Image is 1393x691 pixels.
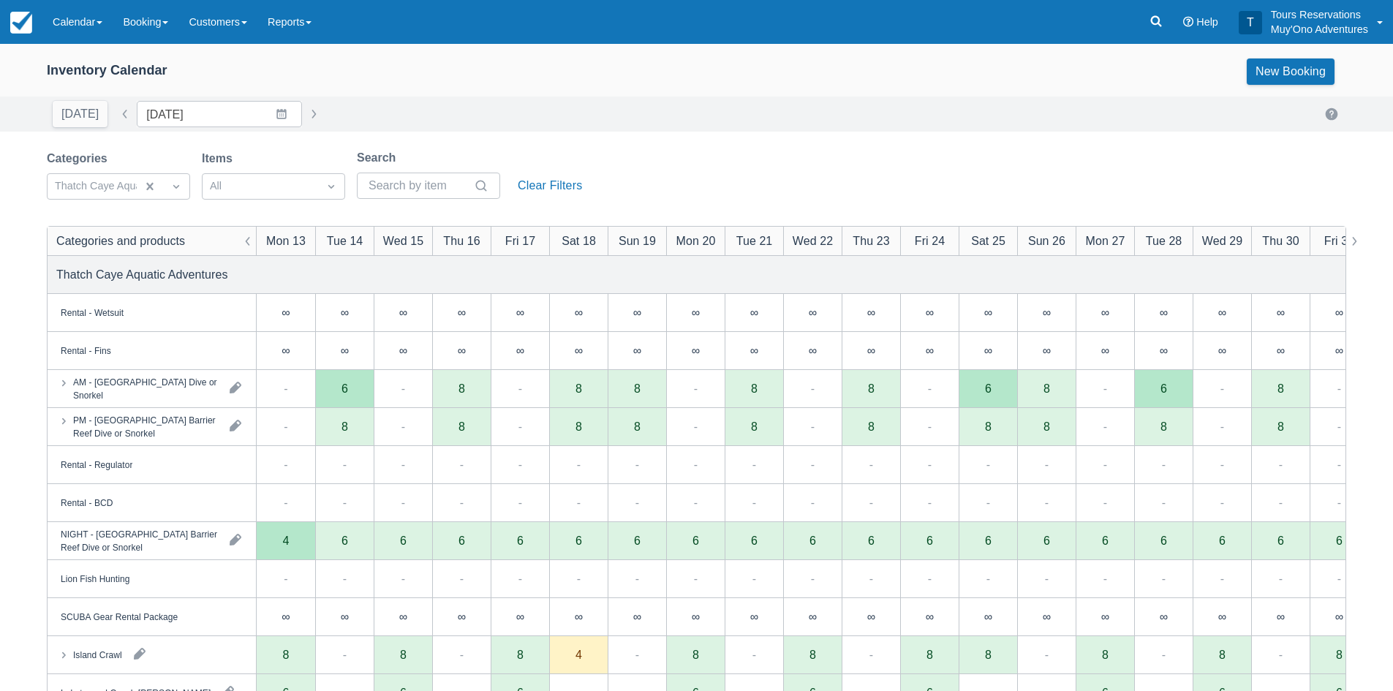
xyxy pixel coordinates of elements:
[73,413,218,439] div: PM - [GEOGRAPHIC_DATA] Barrier Reef Dive or Snorkel
[1279,570,1283,587] div: -
[1193,294,1251,332] div: ∞
[282,306,290,318] div: ∞
[516,344,524,356] div: ∞
[1193,522,1251,560] div: 6
[959,332,1017,370] div: ∞
[577,456,581,473] div: -
[1271,7,1368,22] p: Tours Reservations
[374,294,432,332] div: ∞
[1045,456,1049,473] div: -
[694,456,698,473] div: -
[692,344,700,356] div: ∞
[374,332,432,370] div: ∞
[928,494,932,511] div: -
[842,598,900,636] div: ∞
[900,522,959,560] div: 6
[1277,344,1285,356] div: ∞
[61,344,111,357] div: Rental - Fins
[868,535,875,546] div: 6
[505,232,535,249] div: Fri 17
[692,306,700,318] div: ∞
[666,522,725,560] div: 6
[518,380,522,397] div: -
[1076,294,1134,332] div: ∞
[1310,294,1368,332] div: ∞
[984,344,992,356] div: ∞
[369,173,471,199] input: Search by item
[1103,494,1107,511] div: -
[343,646,347,663] div: -
[869,494,873,511] div: -
[752,494,756,511] div: -
[867,611,875,622] div: ∞
[1045,570,1049,587] div: -
[549,294,608,332] div: ∞
[432,598,491,636] div: ∞
[282,611,290,622] div: ∞
[266,232,306,249] div: Mon 13
[324,179,339,194] span: Dropdown icon
[460,646,464,663] div: -
[1218,611,1226,622] div: ∞
[341,420,348,432] div: 8
[868,420,875,432] div: 8
[1043,344,1051,356] div: ∞
[1076,598,1134,636] div: ∞
[1220,570,1224,587] div: -
[635,570,639,587] div: -
[985,420,992,432] div: 8
[842,522,900,560] div: 6
[692,535,699,546] div: 6
[1017,294,1076,332] div: ∞
[809,611,817,622] div: ∞
[343,456,347,473] div: -
[633,611,641,622] div: ∞
[635,494,639,511] div: -
[1017,598,1076,636] div: ∞
[725,294,783,332] div: ∞
[752,646,756,663] div: -
[1134,522,1193,560] div: 6
[676,232,716,249] div: Mon 20
[283,535,290,546] div: 4
[751,382,758,394] div: 8
[460,494,464,511] div: -
[900,332,959,370] div: ∞
[1337,456,1341,473] div: -
[900,294,959,332] div: ∞
[867,344,875,356] div: ∞
[736,232,773,249] div: Tue 21
[608,294,666,332] div: ∞
[1277,611,1285,622] div: ∞
[868,382,875,394] div: 8
[633,344,641,356] div: ∞
[1134,598,1193,636] div: ∞
[315,522,374,560] div: 6
[811,380,815,397] div: -
[634,382,641,394] div: 8
[1310,598,1368,636] div: ∞
[633,306,641,318] div: ∞
[1102,535,1109,546] div: 6
[635,456,639,473] div: -
[549,598,608,636] div: ∞
[1277,382,1284,394] div: 8
[1043,611,1051,622] div: ∞
[619,232,656,249] div: Sun 19
[575,306,583,318] div: ∞
[374,522,432,560] div: 6
[1162,456,1166,473] div: -
[1103,570,1107,587] div: -
[986,570,990,587] div: -
[1101,611,1109,622] div: ∞
[811,494,815,511] div: -
[1279,494,1283,511] div: -
[257,332,315,370] div: ∞
[811,456,815,473] div: -
[518,570,522,587] div: -
[783,522,842,560] div: 6
[341,306,349,318] div: ∞
[458,382,465,394] div: 8
[725,332,783,370] div: ∞
[750,611,758,622] div: ∞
